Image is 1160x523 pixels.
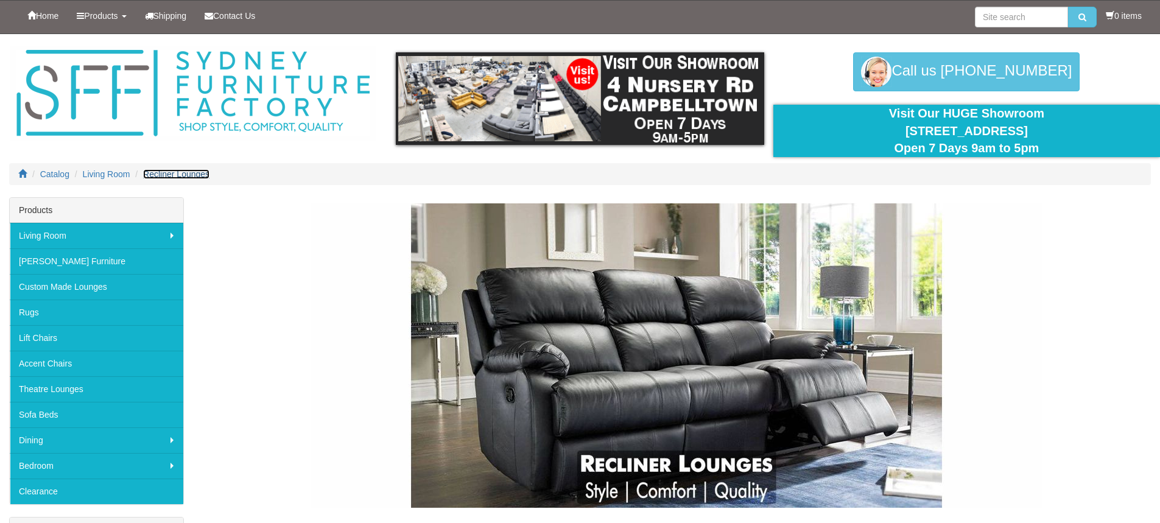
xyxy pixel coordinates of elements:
[10,351,183,376] a: Accent Chairs
[195,1,264,31] a: Contact Us
[10,325,183,351] a: Lift Chairs
[10,46,376,141] img: Sydney Furniture Factory
[84,11,118,21] span: Products
[143,169,209,179] a: Recliner Lounges
[10,300,183,325] a: Rugs
[975,7,1068,27] input: Site search
[10,198,183,223] div: Products
[136,1,196,31] a: Shipping
[10,479,183,504] a: Clearance
[1106,10,1142,22] li: 0 items
[10,376,183,402] a: Theatre Lounges
[10,427,183,453] a: Dining
[311,203,1042,508] img: Recliner Lounges
[396,52,764,145] img: showroom.gif
[83,169,130,179] a: Living Room
[213,11,255,21] span: Contact Us
[18,1,68,31] a: Home
[10,248,183,274] a: [PERSON_NAME] Furniture
[153,11,187,21] span: Shipping
[10,402,183,427] a: Sofa Beds
[40,169,69,179] a: Catalog
[10,274,183,300] a: Custom Made Lounges
[36,11,58,21] span: Home
[10,453,183,479] a: Bedroom
[782,105,1151,157] div: Visit Our HUGE Showroom [STREET_ADDRESS] Open 7 Days 9am to 5pm
[10,223,183,248] a: Living Room
[68,1,135,31] a: Products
